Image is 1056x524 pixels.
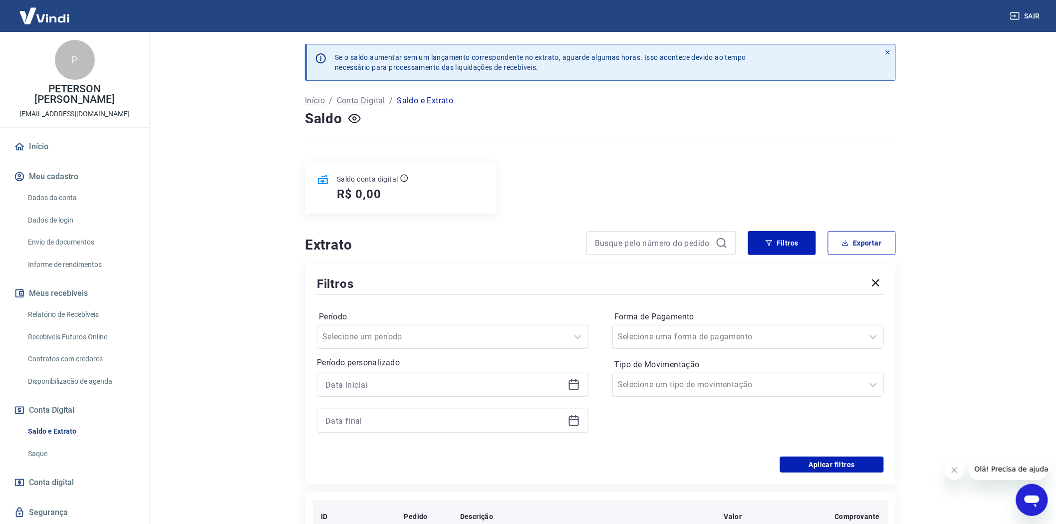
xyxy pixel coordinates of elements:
[595,236,712,251] input: Busque pelo número do pedido
[828,231,896,255] button: Exportar
[12,502,137,524] a: Segurança
[24,371,137,392] a: Disponibilização de agenda
[305,95,325,107] a: Início
[337,174,398,184] p: Saldo conta digital
[24,188,137,208] a: Dados da conta
[397,95,453,107] p: Saldo e Extrato
[748,231,816,255] button: Filtros
[12,136,137,158] a: Início
[780,457,884,473] button: Aplicar filtros
[321,512,328,522] p: ID
[305,109,342,129] h4: Saldo
[335,52,746,72] p: Se o saldo aumentar sem um lançamento correspondente no extrato, aguarde algumas horas. Isso acon...
[325,377,564,392] input: Data inicial
[19,109,130,119] p: [EMAIL_ADDRESS][DOMAIN_NAME]
[305,235,574,255] h4: Extrato
[55,40,95,80] div: P
[389,95,393,107] p: /
[24,304,137,325] a: Relatório de Recebíveis
[12,166,137,188] button: Meu cadastro
[614,311,882,323] label: Forma de Pagamento
[24,327,137,347] a: Recebíveis Futuros Online
[329,95,332,107] p: /
[1008,7,1044,25] button: Sair
[835,512,880,522] p: Comprovante
[945,460,965,480] iframe: Fechar mensagem
[337,95,385,107] a: Conta Digital
[24,349,137,369] a: Contratos com credores
[969,458,1048,480] iframe: Mensagem da empresa
[614,359,882,371] label: Tipo de Movimentação
[1016,484,1048,516] iframe: Botão para abrir a janela de mensagens
[24,255,137,275] a: Informe de rendimentos
[29,476,74,490] span: Conta digital
[724,512,742,522] p: Valor
[8,84,141,105] p: PETERSON [PERSON_NAME]
[24,210,137,231] a: Dados de login
[12,472,137,494] a: Conta digital
[404,512,428,522] p: Pedido
[460,512,494,522] p: Descrição
[12,0,77,31] img: Vindi
[319,311,586,323] label: Período
[12,399,137,421] button: Conta Digital
[24,444,137,464] a: Saque
[6,7,84,15] span: Olá! Precisa de ajuda?
[317,276,354,292] h5: Filtros
[325,413,564,428] input: Data final
[24,232,137,253] a: Envio de documentos
[337,186,381,202] h5: R$ 0,00
[12,282,137,304] button: Meus recebíveis
[24,421,137,442] a: Saldo e Extrato
[317,357,588,369] p: Período personalizado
